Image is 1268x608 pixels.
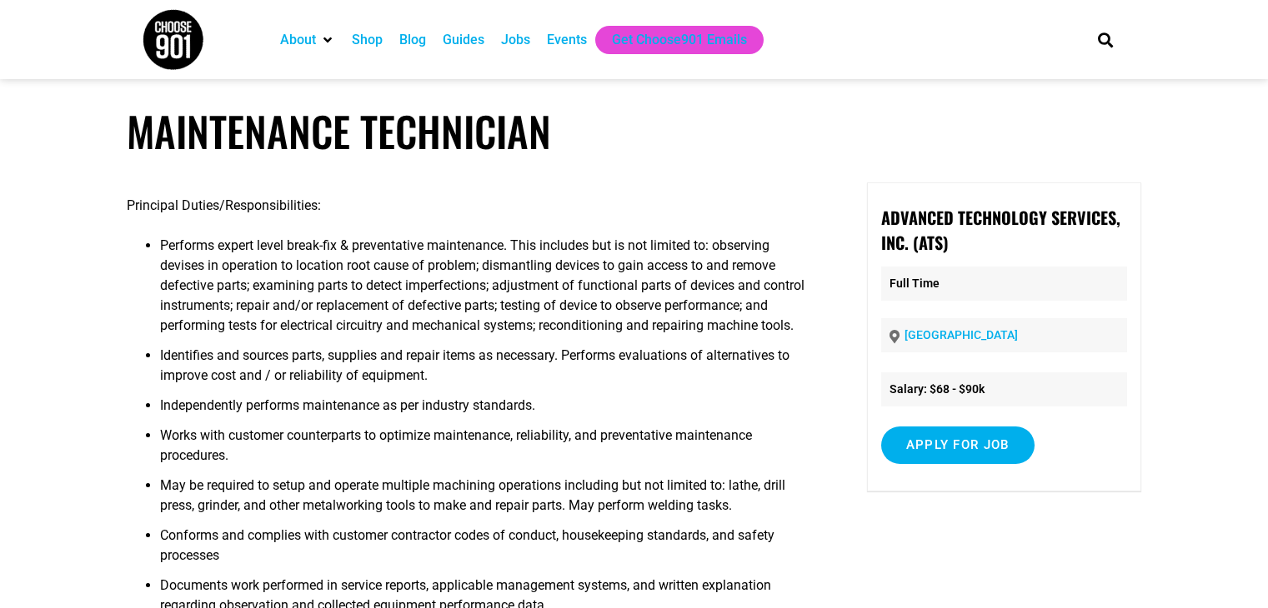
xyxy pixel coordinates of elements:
a: Events [547,30,587,50]
h1: Maintenance Technician [127,107,1141,156]
a: Blog [399,30,426,50]
a: [GEOGRAPHIC_DATA] [905,328,1018,341]
input: Apply for job [881,426,1035,464]
li: Performs expert level break-fix & preventative maintenance. This includes but is not limited to: ... [160,236,816,346]
p: Full Time [881,267,1127,301]
nav: Main nav [272,26,1069,54]
div: About [272,26,343,54]
a: Guides [443,30,484,50]
div: Search [1091,26,1119,53]
li: Works with customer counterparts to optimize maintenance, reliability, and preventative maintenan... [160,426,816,476]
a: Get Choose901 Emails [612,30,747,50]
strong: Advanced Technology Services, Inc. (ATS) [881,205,1120,255]
li: Salary: $68 - $90k [881,372,1127,406]
a: Jobs [501,30,530,50]
p: Principal Duties/Responsibilities: [127,196,816,216]
li: Independently performs maintenance as per industry standards. [160,396,816,426]
a: Shop [352,30,383,50]
li: May be required to setup and operate multiple machining operations including but not limited to: ... [160,476,816,526]
li: Identifies and sources parts, supplies and repair items as necessary. Performs evaluations of alt... [160,346,816,396]
a: About [280,30,316,50]
li: Conforms and complies with customer contractor codes of conduct, housekeeping standards, and safe... [160,526,816,576]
